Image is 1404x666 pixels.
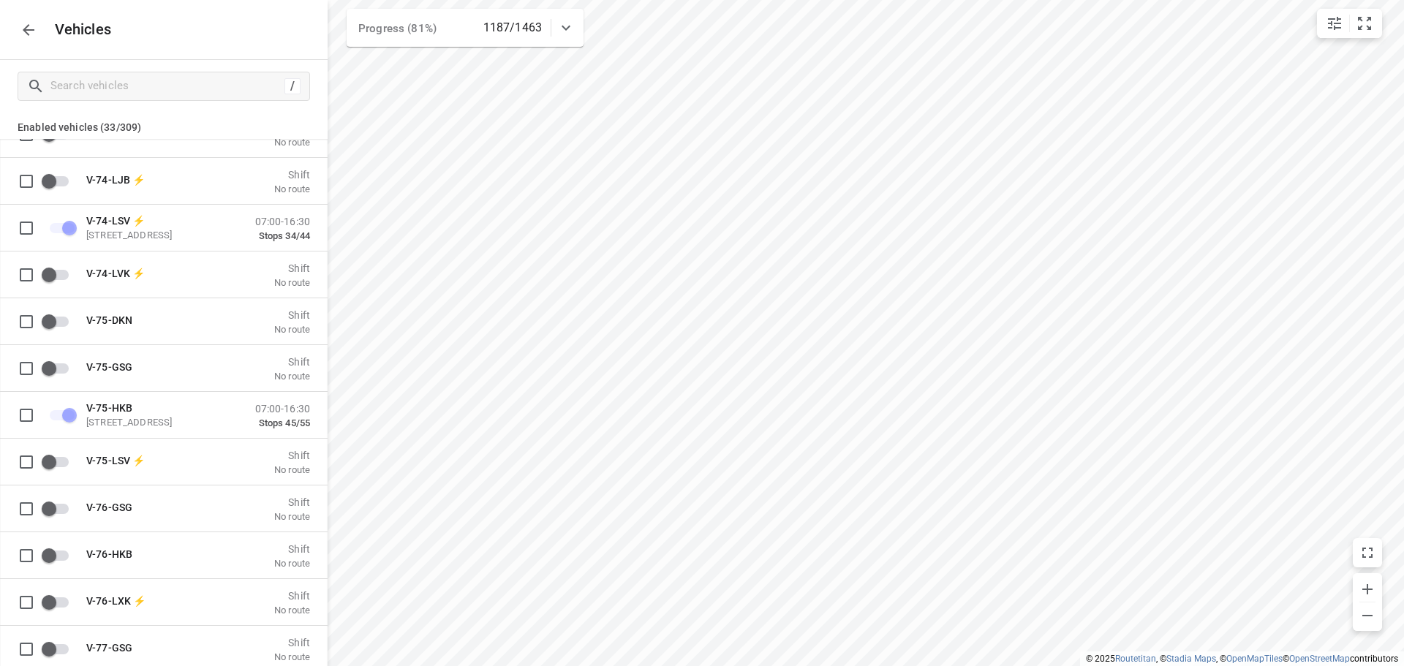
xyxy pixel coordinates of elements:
span: Progress (81%) [358,22,437,35]
a: Routetitan [1115,654,1156,664]
input: Search vehicles [50,75,284,97]
a: Stadia Maps [1166,654,1216,664]
a: OpenMapTiles [1226,654,1283,664]
div: / [284,78,301,94]
div: small contained button group [1317,9,1382,38]
button: Fit zoom [1350,9,1379,38]
p: Vehicles [43,21,112,38]
li: © 2025 , © , © © contributors [1086,654,1398,664]
p: 1187/1463 [483,19,542,37]
div: Progress (81%)1187/1463 [347,9,584,47]
button: Map settings [1320,9,1349,38]
a: OpenStreetMap [1289,654,1350,664]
